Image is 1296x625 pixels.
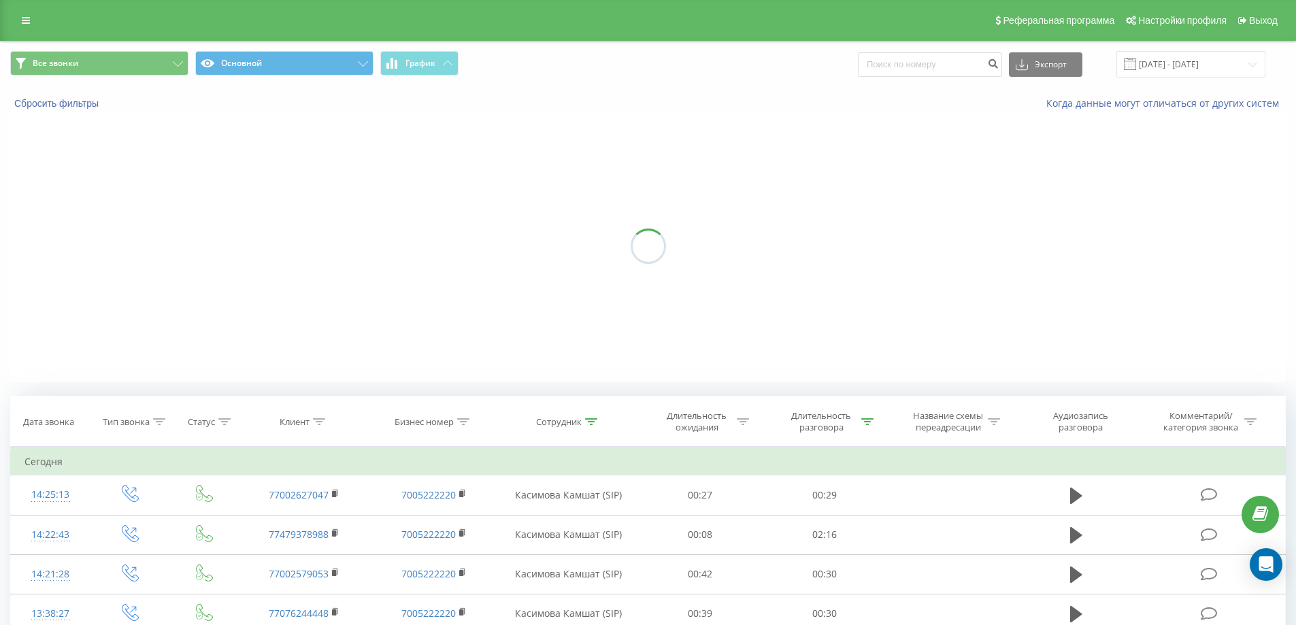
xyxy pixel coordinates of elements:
[405,58,435,68] span: График
[269,567,329,580] a: 77002579053
[638,475,763,515] td: 00:27
[10,97,105,109] button: Сбросить фильтры
[912,410,984,433] div: Название схемы переадресации
[401,488,456,501] a: 7005222220
[24,522,77,548] div: 14:22:43
[1009,52,1082,77] button: Экспорт
[269,528,329,541] a: 77479378988
[661,410,733,433] div: Длительность ожидания
[269,607,329,620] a: 77076244448
[195,51,373,75] button: Основной
[638,554,763,594] td: 00:42
[536,416,582,428] div: Сотрудник
[401,607,456,620] a: 7005222220
[499,515,638,554] td: Касимова Камшат (SIP)
[380,51,459,75] button: График
[1161,410,1241,433] div: Комментарий/категория звонка
[24,561,77,588] div: 14:21:28
[103,416,150,428] div: Тип звонка
[280,416,310,428] div: Клиент
[638,515,763,554] td: 00:08
[401,528,456,541] a: 7005222220
[401,567,456,580] a: 7005222220
[33,58,78,69] span: Все звонки
[1046,97,1286,109] a: Когда данные могут отличаться от других систем
[24,482,77,508] div: 14:25:13
[499,554,638,594] td: Касимова Камшат (SIP)
[11,448,1286,475] td: Сегодня
[763,475,887,515] td: 00:29
[763,515,887,554] td: 02:16
[858,52,1002,77] input: Поиск по номеру
[763,554,887,594] td: 00:30
[1003,15,1114,26] span: Реферальная программа
[395,416,454,428] div: Бизнес номер
[785,410,858,433] div: Длительность разговора
[10,51,188,75] button: Все звонки
[499,475,638,515] td: Касимова Камшат (SIP)
[269,488,329,501] a: 77002627047
[1250,548,1282,581] div: Open Intercom Messenger
[1036,410,1125,433] div: Аудиозапись разговора
[188,416,215,428] div: Статус
[1249,15,1278,26] span: Выход
[1138,15,1227,26] span: Настройки профиля
[23,416,74,428] div: Дата звонка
